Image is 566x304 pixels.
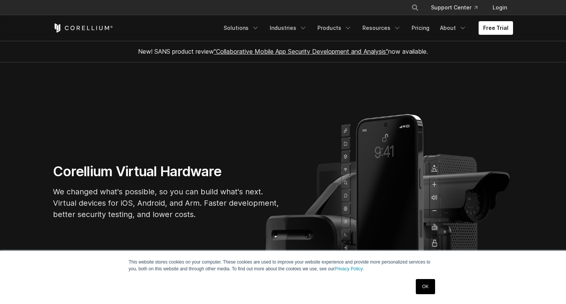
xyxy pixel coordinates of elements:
[416,279,435,294] a: OK
[407,21,434,35] a: Pricing
[219,21,264,35] a: Solutions
[479,21,513,35] a: Free Trial
[265,21,311,35] a: Industries
[53,23,113,33] a: Corellium Home
[408,1,422,14] button: Search
[53,163,280,180] h1: Corellium Virtual Hardware
[334,266,364,271] a: Privacy Policy.
[435,21,471,35] a: About
[313,21,356,35] a: Products
[53,186,280,220] p: We changed what's possible, so you can build what's next. Virtual devices for iOS, Android, and A...
[219,21,513,35] div: Navigation Menu
[129,259,437,272] p: This website stores cookies on your computer. These cookies are used to improve your website expe...
[214,48,388,55] a: "Collaborative Mobile App Security Development and Analysis"
[487,1,513,14] a: Login
[402,1,513,14] div: Navigation Menu
[358,21,406,35] a: Resources
[425,1,484,14] a: Support Center
[138,48,428,55] span: New! SANS product review now available.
